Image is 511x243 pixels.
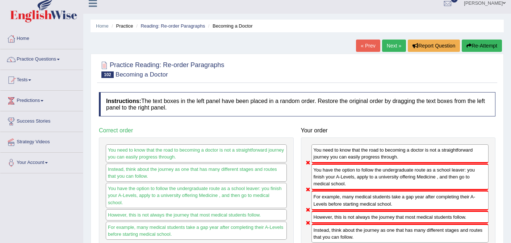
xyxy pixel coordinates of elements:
div: Instead, think about the journey as one that has many different stages and routes that you can fo... [106,164,287,182]
h4: Your order [301,127,496,134]
li: Practice [110,22,133,29]
h4: The text boxes in the left panel have been placed in a random order. Restore the original order b... [99,92,495,116]
a: Success Stories [0,111,83,129]
span: 102 [101,71,114,78]
div: You need to know that the road to becoming a doctor is not a straightforward journey you can easi... [311,144,489,163]
button: Report Question [408,40,460,52]
a: Predictions [0,91,83,109]
a: Tests [0,70,83,88]
div: For example, many medical students take a gap year after completing their A-Levels before startin... [311,190,489,210]
a: Reading: Re-order Paragraphs [141,23,205,29]
div: However, this is not always the journey that most medical students follow. [106,209,287,221]
div: You have the option to follow the undergraduate route as a school leaver: you finish your A-Level... [106,183,287,208]
div: Instead, think about the journey as one that has many different stages and routes that you can fo... [311,224,489,243]
div: You have the option to follow the undergraduate route as a school leaver: you finish your A-Level... [311,164,489,190]
li: Becoming a Doctor [206,22,253,29]
a: Home [0,29,83,47]
a: « Prev [356,40,380,52]
a: Next » [382,40,406,52]
h4: Correct order [99,127,294,134]
a: Strategy Videos [0,132,83,150]
b: Instructions: [106,98,141,104]
h2: Practice Reading: Re-order Paragraphs [99,60,224,78]
div: For example, many medical students take a gap year after completing their A-Levels before startin... [106,222,287,240]
div: You need to know that the road to becoming a doctor is not a straightforward journey you can easi... [106,144,287,162]
button: Re-Attempt [462,40,502,52]
a: Your Account [0,153,83,171]
small: Becoming a Doctor [116,71,168,78]
a: Home [96,23,109,29]
a: Practice Questions [0,49,83,67]
div: However, this is not always the journey that most medical students follow. [311,211,489,223]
